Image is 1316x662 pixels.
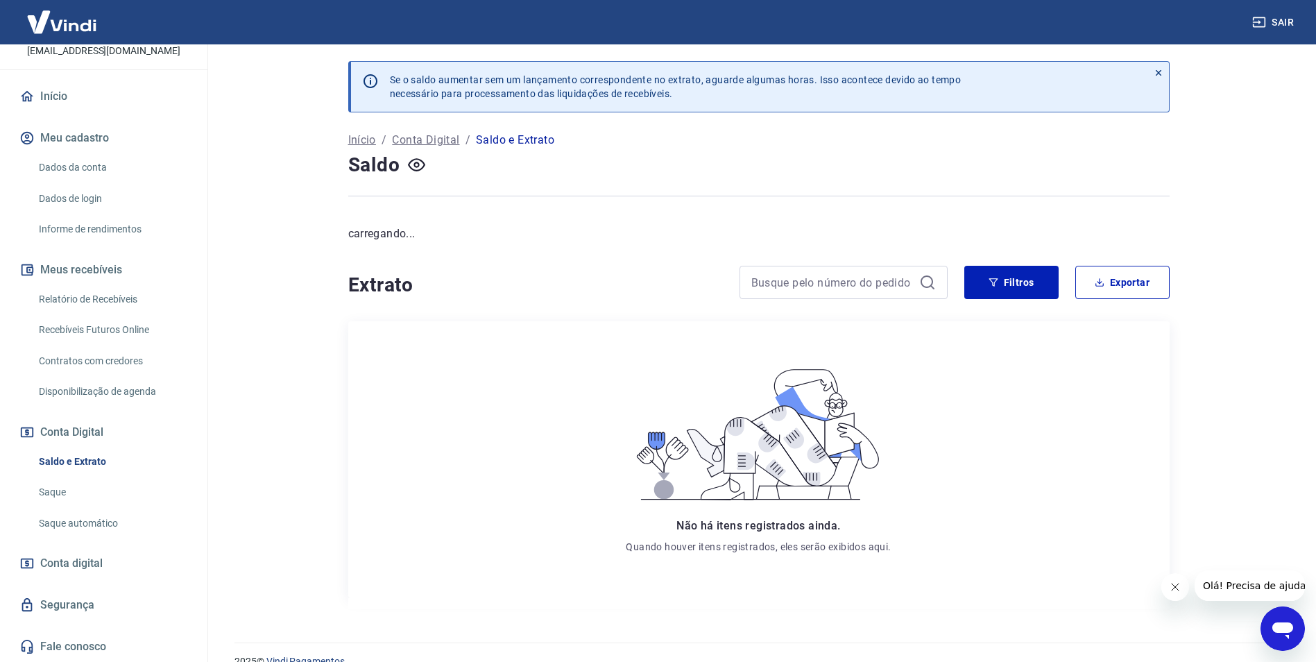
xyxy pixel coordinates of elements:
input: Busque pelo número do pedido [751,272,914,293]
img: Vindi [17,1,107,43]
a: Segurança [17,590,191,620]
h4: Saldo [348,151,400,179]
p: / [382,132,386,148]
a: Saldo e Extrato [33,448,191,476]
a: Saque automático [33,509,191,538]
iframe: Fechar mensagem [1161,573,1189,601]
p: / [465,132,470,148]
button: Filtros [964,266,1059,299]
p: Quando houver itens registrados, eles serão exibidos aqui. [626,540,891,554]
button: Sair [1249,10,1299,35]
p: [EMAIL_ADDRESS][DOMAIN_NAME] [27,44,180,58]
iframe: Mensagem da empresa [1195,570,1305,601]
span: Conta digital [40,554,103,573]
a: Saque [33,478,191,507]
span: Não há itens registrados ainda. [676,519,840,532]
a: Início [348,132,376,148]
button: Meus recebíveis [17,255,191,285]
a: Dados de login [33,185,191,213]
p: Se o saldo aumentar sem um lançamento correspondente no extrato, aguarde algumas horas. Isso acon... [390,73,962,101]
button: Conta Digital [17,417,191,448]
a: Início [17,81,191,112]
span: Olá! Precisa de ajuda? [8,10,117,21]
a: Contratos com credores [33,347,191,375]
a: Disponibilização de agenda [33,377,191,406]
a: Fale conosco [17,631,191,662]
a: Conta Digital [392,132,459,148]
p: carregando... [348,226,1170,242]
a: Recebíveis Futuros Online [33,316,191,344]
p: Saldo e Extrato [476,132,554,148]
a: Relatório de Recebíveis [33,285,191,314]
h4: Extrato [348,271,723,299]
iframe: Botão para abrir a janela de mensagens [1261,606,1305,651]
a: Informe de rendimentos [33,215,191,244]
button: Exportar [1075,266,1170,299]
a: Conta digital [17,548,191,579]
button: Meu cadastro [17,123,191,153]
a: Dados da conta [33,153,191,182]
